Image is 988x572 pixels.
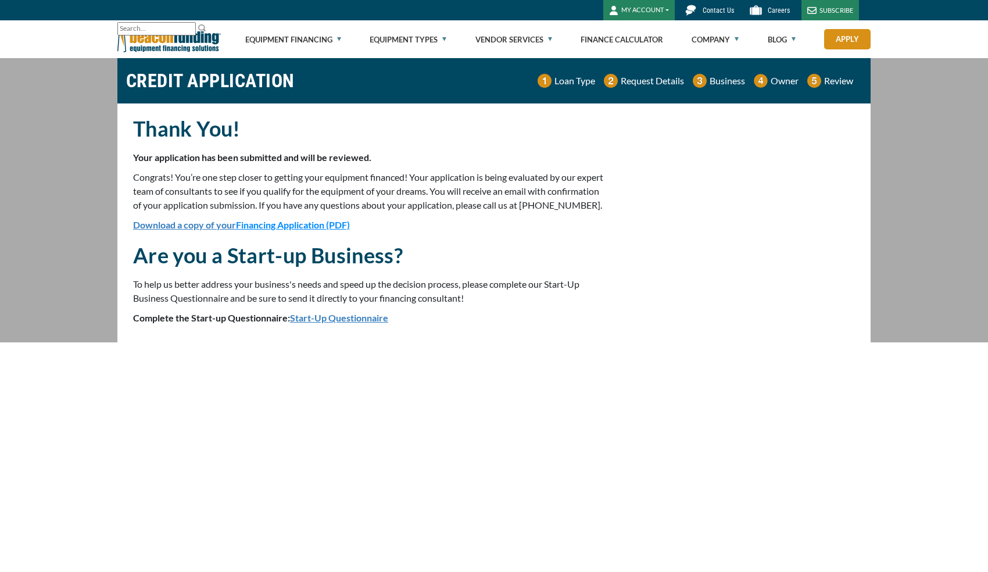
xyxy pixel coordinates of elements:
h1: CREDIT APPLICATION [126,64,295,98]
img: Number 3 [693,74,707,88]
a: Equipment Financing [245,21,341,58]
a: Equipment Types [370,21,446,58]
p: Request Details [621,74,684,88]
h2: Thank You! [133,115,605,142]
p: Your application has been submitted and will be reviewed. [133,151,605,165]
span: Financing Application (PDF) [236,219,350,230]
input: Search [117,22,196,35]
p: Business [710,74,745,88]
h2: Are you a Start-up Business? [133,242,605,269]
img: Beacon Funding Corporation logo [117,20,221,58]
img: Number 1 [538,74,552,88]
p: Congrats! You’re one step closer to getting your equipment financed! Your application is being ev... [133,170,605,212]
img: Search [198,23,207,33]
p: Loan Type [554,74,595,88]
p: Review [824,74,853,88]
img: Number 2 [604,74,618,88]
a: Clear search text [184,24,193,34]
span: Careers [768,6,790,15]
a: Apply [824,29,871,49]
img: Number 4 [754,74,768,88]
p: Complete the Start-up Questionnaire: [133,311,605,325]
a: Finance Calculator [581,21,663,58]
a: Download a copy of yourFinancing Application (PDF) [133,219,350,230]
img: Number 5 [807,74,821,88]
a: Start-Up Questionnaire [290,312,388,323]
a: Vendor Services [475,21,552,58]
a: Company [692,21,739,58]
a: Blog [768,21,796,58]
p: Owner [771,74,799,88]
p: To help us better address your business's needs and speed up the decision process, please complet... [133,277,605,305]
span: Contact Us [703,6,734,15]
